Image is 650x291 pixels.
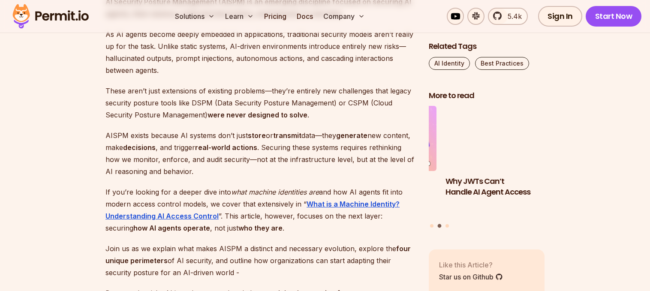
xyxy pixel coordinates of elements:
[445,106,561,171] img: Why JWTs Can’t Handle AI Agent Access
[105,243,415,279] p: Join us as we explain what makes AISPM a distinct and necessary evolution, explore the of AI secu...
[445,176,561,198] h3: Why JWTs Can’t Handle AI Agent Access
[105,186,415,234] p: If you’re looking for a deeper dive into and how AI agents fit into modern access control models,...
[321,106,436,219] li: 1 of 3
[445,106,561,219] li: 2 of 3
[123,143,156,152] strong: decisions
[538,6,582,27] a: Sign In
[445,106,561,219] a: Why JWTs Can’t Handle AI Agent AccessWhy JWTs Can’t Handle AI Agent Access
[273,131,301,140] strong: transmit
[429,106,545,229] div: Posts
[336,131,367,140] strong: generate
[105,200,400,220] a: What is a Machine Identity? Understanding AI Access Control
[430,224,433,228] button: Go to slide 1
[321,176,436,208] h3: The Ultimate Guide to MCP Auth: Identity, Consent, and Agent Security
[238,224,283,232] strong: who they are
[208,111,307,119] strong: were never designed to solve
[105,28,415,76] p: As AI agents become deeply embedded in applications, traditional security models aren’t really up...
[503,11,522,21] span: 5.4k
[248,131,266,140] strong: store
[320,8,368,25] button: Company
[586,6,642,27] a: Start Now
[439,260,503,270] p: Like this Article?
[488,8,528,25] a: 5.4k
[222,8,257,25] button: Learn
[105,85,415,121] p: These aren’t just extensions of existing problems—they’re entirely new challenges that legacy sec...
[429,90,545,101] h2: More to read
[231,188,319,196] em: what machine identities are
[172,8,218,25] button: Solutions
[445,224,449,228] button: Go to slide 3
[195,143,257,152] strong: real-world actions
[9,2,93,31] img: Permit logo
[105,244,411,265] strong: four unique perimeters
[439,272,503,282] a: Star us on Github
[261,8,290,25] a: Pricing
[133,224,210,232] strong: how AI agents operate
[293,8,316,25] a: Docs
[438,224,442,228] button: Go to slide 2
[429,41,545,52] h2: Related Tags
[105,129,415,177] p: AISPM exists because AI systems don’t just or data—they new content, make , and trigger . Securin...
[429,57,470,70] a: AI Identity
[475,57,529,70] a: Best Practices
